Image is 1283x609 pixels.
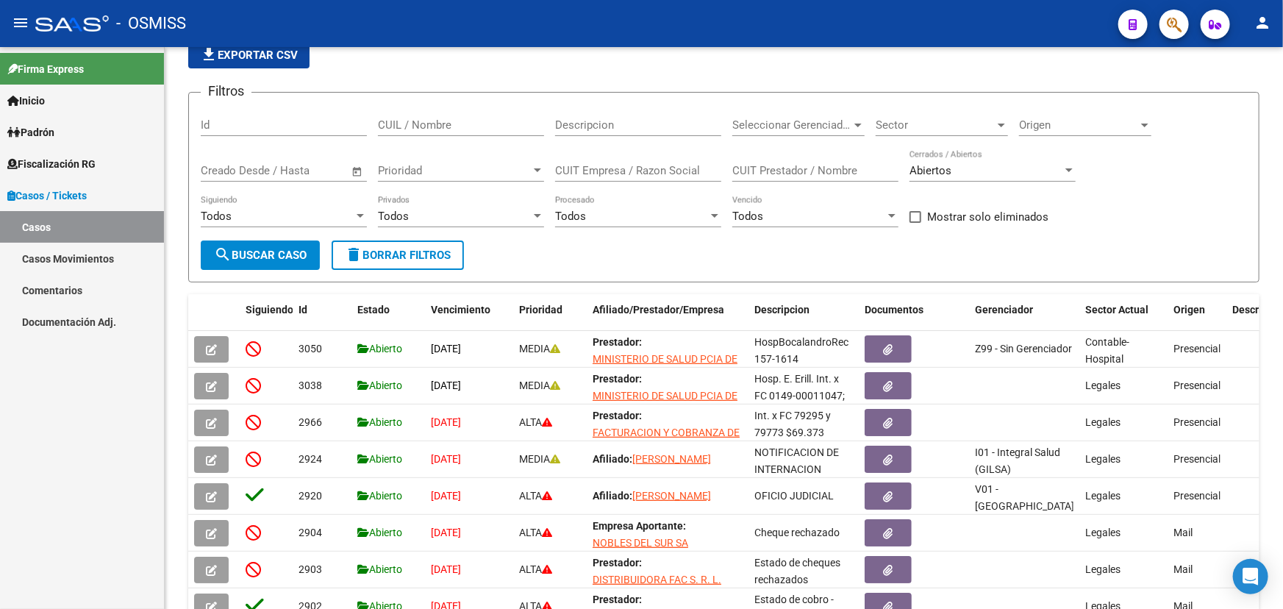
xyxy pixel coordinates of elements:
[299,380,322,391] span: 3038
[1085,304,1148,316] span: Sector Actual
[7,61,84,77] span: Firma Express
[593,594,642,605] strong: Prestador:
[519,453,560,465] span: MEDIA
[431,304,490,316] span: Vencimiento
[357,416,402,428] span: Abierto
[593,410,642,421] strong: Prestador:
[748,294,859,343] datatable-header-cell: Descripcion
[299,304,307,316] span: Id
[754,446,839,475] span: NOTIFICACION DE INTERNACION
[754,304,810,316] span: Descripcion
[1085,453,1121,465] span: Legales
[345,249,451,262] span: Borrar Filtros
[7,93,45,109] span: Inicio
[246,304,293,316] span: Siguiendo
[1079,294,1168,343] datatable-header-cell: Sector Actual
[293,294,351,343] datatable-header-cell: Id
[1173,304,1205,316] span: Origen
[969,294,1079,343] datatable-header-cell: Gerenciador
[1173,380,1221,391] span: Presencial
[519,416,552,428] span: ALTA
[357,563,402,575] span: Abierto
[345,246,362,263] mat-icon: delete
[240,294,293,343] datatable-header-cell: Siguiendo
[593,353,737,382] span: MINISTERIO DE SALUD PCIA DE BS AS
[1019,118,1138,132] span: Origen
[593,520,686,532] strong: Empresa Aportante:
[593,304,724,316] span: Afiliado/Prestador/Empresa
[754,527,840,538] span: Cheque rechazado
[909,164,951,177] span: Abiertos
[299,343,322,355] span: 3050
[274,164,345,177] input: Fecha fin
[519,380,560,391] span: MEDIA
[754,490,834,502] span: OFICIO JUDICIAL
[431,380,461,391] span: [DATE]
[865,304,923,316] span: Documentos
[378,164,531,177] span: Prioridad
[593,453,632,465] strong: Afiliado:
[357,527,402,538] span: Abierto
[378,210,409,223] span: Todos
[519,343,560,355] span: MEDIA
[1085,380,1121,391] span: Legales
[425,294,513,343] datatable-header-cell: Vencimiento
[632,490,711,502] span: [PERSON_NAME]
[754,373,845,419] span: Hosp. E. Erill. Int. x FC 0149-00011047; 11187,11581.
[587,294,748,343] datatable-header-cell: Afiliado/Prestador/Empresa
[593,557,642,569] strong: Prestador:
[975,304,1033,316] span: Gerenciador
[555,210,586,223] span: Todos
[357,490,402,502] span: Abierto
[357,453,402,465] span: Abierto
[299,563,322,575] span: 2903
[927,208,1048,226] span: Mostrar solo eliminados
[1168,294,1226,343] datatable-header-cell: Origen
[519,563,552,575] span: ALTA
[1173,563,1193,575] span: Mail
[732,118,851,132] span: Seleccionar Gerenciador
[431,527,461,538] span: [DATE]
[188,42,310,68] button: Exportar CSV
[12,14,29,32] mat-icon: menu
[349,163,366,180] button: Open calendar
[732,210,763,223] span: Todos
[1254,14,1271,32] mat-icon: person
[431,490,461,502] span: [DATE]
[7,124,54,140] span: Padrón
[299,453,322,465] span: 2924
[200,46,218,63] mat-icon: file_download
[593,537,688,549] span: NOBLES DEL SUR SA
[1085,416,1121,428] span: Legales
[201,241,320,270] button: Buscar Caso
[593,336,642,348] strong: Prestador:
[431,416,461,428] span: [DATE]
[754,410,831,438] span: Int. x FC 79295 y 79773 $69.373
[1233,559,1268,594] div: Open Intercom Messenger
[519,490,552,502] span: ALTA
[593,427,740,455] span: FACTURACION Y COBRANZA DE LOS EFECTORES PUBLICOS S.E.
[357,343,402,355] span: Abierto
[7,156,96,172] span: Fiscalización RG
[116,7,186,40] span: - OSMISS
[859,294,969,343] datatable-header-cell: Documentos
[299,527,322,538] span: 2904
[975,483,1074,512] span: V01 - [GEOGRAPHIC_DATA]
[201,210,232,223] span: Todos
[351,294,425,343] datatable-header-cell: Estado
[1173,490,1221,502] span: Presencial
[200,49,298,62] span: Exportar CSV
[754,336,848,365] span: HospBocalandroRec 157-1614
[1085,563,1121,575] span: Legales
[593,490,632,502] strong: Afiliado:
[214,246,232,263] mat-icon: search
[299,416,322,428] span: 2966
[593,574,721,585] span: DISTRIBUIDORA FAC S. R. L.
[593,390,737,419] span: MINISTERIO DE SALUD PCIA DE BS AS
[975,446,1060,475] span: I01 - Integral Salud (GILSA)
[593,373,642,385] strong: Prestador:
[975,343,1072,355] span: Z99 - Sin Gerenciador
[299,490,322,502] span: 2920
[876,118,995,132] span: Sector
[431,343,461,355] span: [DATE]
